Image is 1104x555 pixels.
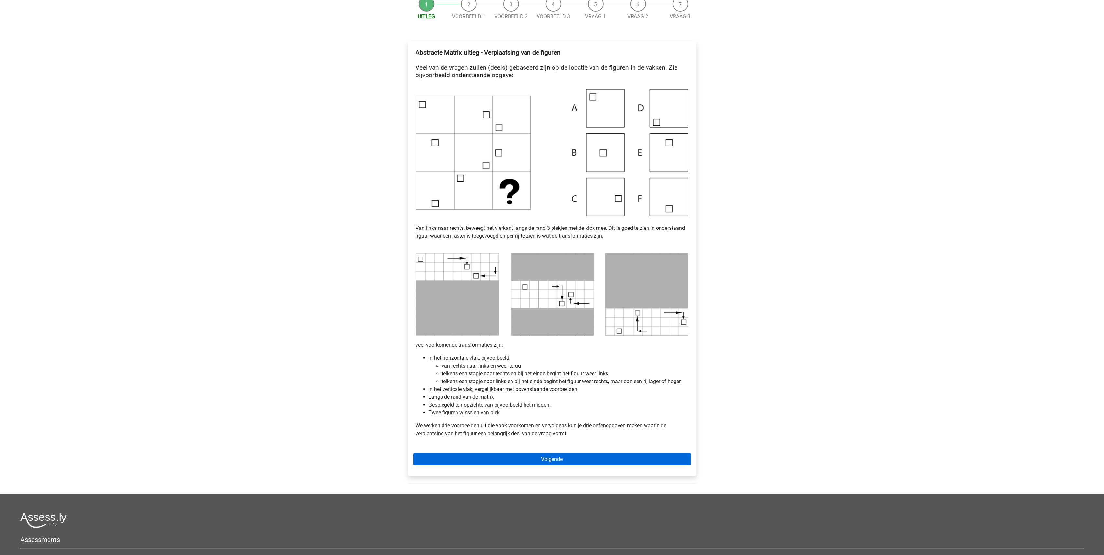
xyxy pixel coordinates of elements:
a: Voorbeeld 1 [452,13,485,20]
a: Vraag 2 [628,13,648,20]
p: veel voorkomende transformaties zijn: [416,341,688,349]
li: In het verticale vlak, vergelijkbaar met bovenstaande voorbeelden [429,385,688,393]
img: voorbeeld1.png [416,89,688,216]
li: Twee figuren wisselen van plek [429,409,688,417]
b: Abstracte Matrix uitleg - Verplaatsing van de figuren [416,49,561,56]
a: Vraag 3 [670,13,691,20]
a: Voorbeeld 3 [537,13,570,20]
a: Volgende [413,453,691,465]
h5: Assessments [20,536,1084,544]
h4: Veel van de vragen zullen (deels) gebaseerd zijn op de locatie van de figuren in de vakken. Zie b... [416,49,688,86]
li: telkens een stapje naar rechts en bij het einde begint het figuur weer links [442,370,688,378]
li: telkens een stapje naar links en bij het einde begint het figuur weer rechts, maar dan een rij la... [442,378,688,385]
li: Gespiegeld ten opzichte van bijvoorbeeld het midden. [429,401,688,409]
li: In het horizontale vlak, bijvoorbeeld: [429,354,688,385]
a: Vraag 1 [585,13,606,20]
p: We werken drie voorbeelden uit die vaak voorkomen en vervolgens kun je drie oefenopgaven maken wa... [416,422,688,437]
a: Voorbeeld 2 [494,13,528,20]
img: Assessly logo [20,513,67,528]
a: Uitleg [418,13,435,20]
li: van rechts naar links en weer terug [442,362,688,370]
li: Langs de rand van de matrix [429,393,688,401]
p: Van links naar rechts, beweegt het vierkant langs de rand 3 plekjes met de klok mee. Dit is goed ... [416,216,688,248]
img: voorbeeld1_2.png [416,253,688,336]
